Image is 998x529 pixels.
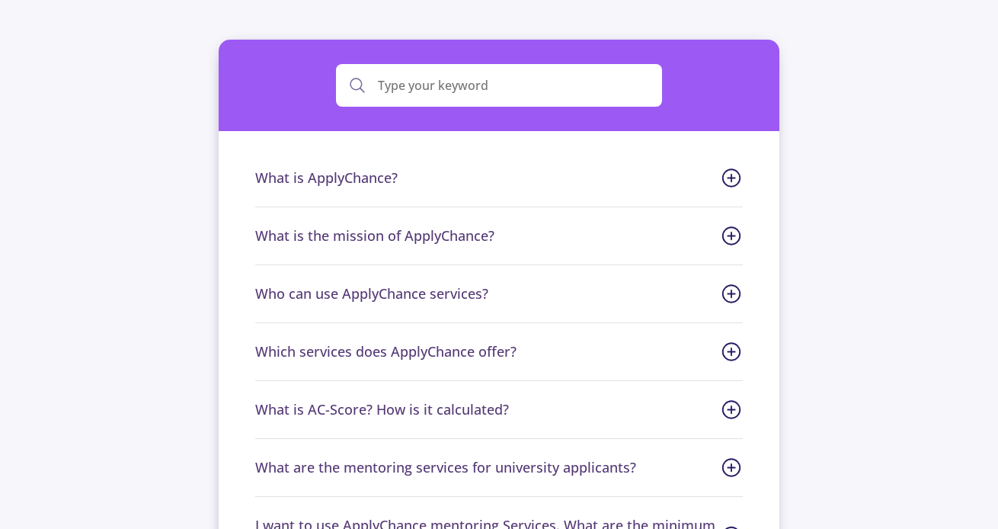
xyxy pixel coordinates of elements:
span: What is the mission of ApplyChance? [255,226,744,246]
span: What is AC-Score? How is it calculated? [255,399,744,420]
span: What is ApplyChance? [255,168,744,188]
span: Who can use ApplyChance services? [255,284,744,304]
span: What are the mentoring services for university applicants? [255,457,744,478]
span: Which services does ApplyChance offer? [255,341,744,362]
input: Type your keyword [336,64,661,107]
